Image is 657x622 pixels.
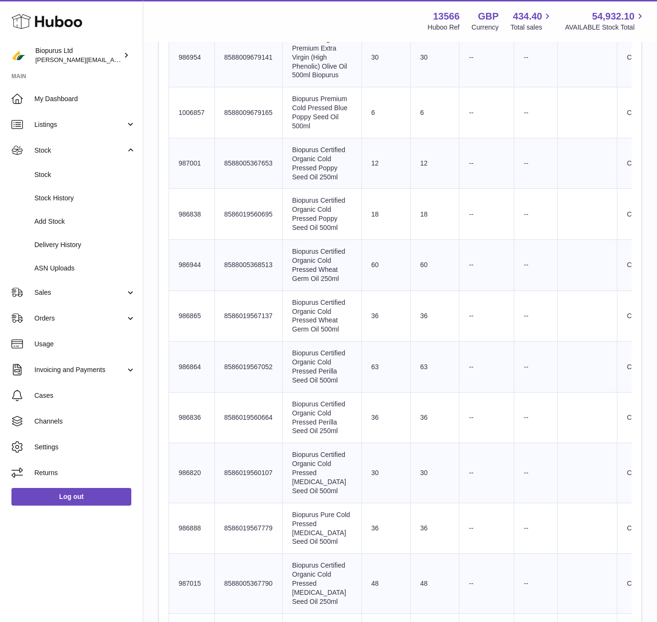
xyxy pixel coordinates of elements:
td: 8586019567052 [214,342,282,393]
td: -- [514,503,558,554]
td: -- [459,392,514,443]
td: 63 [361,342,410,393]
td: Biopurus Certified Organic Cold Pressed Perilla Seed Oil 250ml [282,392,361,443]
td: 30 [361,443,410,503]
a: 54,932.10 AVAILABLE Stock Total [565,10,646,32]
td: 18 [410,189,459,240]
td: -- [514,87,558,138]
span: Total sales [510,23,553,32]
td: Biopurus Certified Organic Cold Pressed Poppy Seed Oil 250ml [282,138,361,189]
span: 54,932.10 [592,10,635,23]
span: Usage [34,340,136,349]
td: Biopurus Pure Cold Pressed [MEDICAL_DATA] Seed Oil 500ml [282,503,361,554]
span: Settings [34,443,136,452]
strong: 13566 [433,10,460,23]
td: 12 [410,138,459,189]
td: 36 [410,290,459,342]
td: 8586019567779 [214,503,282,554]
td: -- [514,27,558,87]
span: Orders [34,314,126,323]
div: Currency [472,23,499,32]
td: -- [514,342,558,393]
td: -- [514,554,558,613]
td: 8586019567137 [214,290,282,342]
span: Invoicing and Payments [34,365,126,374]
td: 36 [361,503,410,554]
td: -- [459,138,514,189]
span: Cases [34,391,136,400]
span: Returns [34,468,136,477]
span: 434.40 [513,10,542,23]
span: Channels [34,417,136,426]
td: 986836 [169,392,215,443]
td: 986820 [169,443,215,503]
span: AVAILABLE Stock Total [565,23,646,32]
td: 60 [361,240,410,291]
td: -- [514,392,558,443]
td: -- [459,240,514,291]
td: 8588009679141 [214,27,282,87]
a: 434.40 Total sales [510,10,553,32]
td: 986954 [169,27,215,87]
td: 1006857 [169,87,215,138]
span: Stock [34,170,136,179]
td: 63 [410,342,459,393]
td: 18 [361,189,410,240]
td: 8588009679165 [214,87,282,138]
td: 30 [410,443,459,503]
td: Biopurus Certified Organic Cold Pressed [MEDICAL_DATA] Seed Oil 500ml [282,443,361,503]
td: -- [459,189,514,240]
td: 987001 [169,138,215,189]
td: 986888 [169,503,215,554]
td: 6 [410,87,459,138]
span: Sales [34,288,126,297]
span: Stock History [34,194,136,203]
td: 36 [410,392,459,443]
td: 8586019560664 [214,392,282,443]
div: Biopurus Ltd [35,46,121,64]
td: -- [459,443,514,503]
td: Biopurus Certified Organic Cold Pressed Wheat Germ Oil 250ml [282,240,361,291]
td: -- [514,138,558,189]
span: My Dashboard [34,94,136,104]
td: -- [514,443,558,503]
td: Biopurus Premium Cold Pressed Blue Poppy Seed Oil 500ml [282,87,361,138]
span: ASN Uploads [34,264,136,273]
span: Stock [34,146,126,155]
td: Biopurus Certified Organic Cold Pressed Perilla Seed Oil 500ml [282,342,361,393]
span: [PERSON_NAME][EMAIL_ADDRESS][DOMAIN_NAME] [35,56,191,63]
span: Add Stock [34,217,136,226]
td: -- [514,240,558,291]
td: 60 [410,240,459,291]
td: Biopurus Certified Organic Cold Pressed Poppy Seed Oil 500ml [282,189,361,240]
td: 48 [361,554,410,613]
a: Log out [11,488,131,505]
td: 986944 [169,240,215,291]
td: 8588005367653 [214,138,282,189]
img: peter@biopurus.co.uk [11,48,26,62]
td: -- [459,27,514,87]
span: Listings [34,120,126,129]
td: -- [459,554,514,613]
td: 8588005367790 [214,554,282,613]
td: -- [459,87,514,138]
td: 8588005368513 [214,240,282,291]
td: 986865 [169,290,215,342]
td: 987015 [169,554,215,613]
td: 30 [361,27,410,87]
td: 36 [361,392,410,443]
td: -- [514,290,558,342]
span: Delivery History [34,240,136,249]
div: Huboo Ref [428,23,460,32]
td: 36 [410,503,459,554]
td: Biopurus Certified Organic Cold Pressed Wheat Germ Oil 500ml [282,290,361,342]
td: -- [459,503,514,554]
td: 8586019560695 [214,189,282,240]
td: 30 [410,27,459,87]
td: 8586019560107 [214,443,282,503]
td: 36 [361,290,410,342]
td: 6 [361,87,410,138]
td: 986838 [169,189,215,240]
strong: GBP [478,10,498,23]
td: -- [459,290,514,342]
